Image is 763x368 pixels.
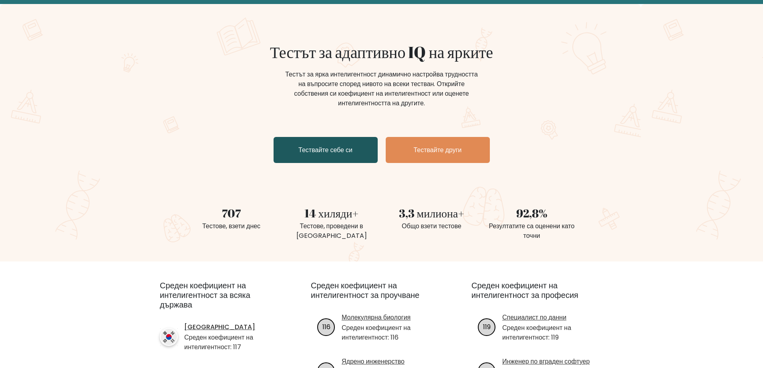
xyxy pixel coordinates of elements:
[202,221,260,231] font: Тестове, взети днес
[274,137,378,163] a: Тествайте себе си
[222,205,241,221] font: 707
[184,322,255,332] font: [GEOGRAPHIC_DATA]
[342,323,411,342] font: Среден коефициент на интелигентност: 116
[184,322,282,332] a: [GEOGRAPHIC_DATA]
[342,313,452,322] a: Молекулярна биология
[413,145,461,155] font: Тествайте други
[342,357,405,366] font: Ядрено инженерство
[322,322,330,332] text: 116
[298,145,352,155] font: Тествайте себе си
[502,313,566,322] font: Специалист по данни
[483,322,491,332] text: 119
[402,221,461,231] font: Общо взети тестове
[285,70,478,108] font: Тестът за ярка интелигентност динамично настройва трудността на въпросите според нивото на всеки ...
[342,357,452,366] a: Ядрено инженерство
[160,328,178,346] img: страна
[502,357,613,366] a: Инженер по вграден софтуер
[516,205,548,221] font: 92,8%
[184,333,253,352] font: Среден коефициент на интелигентност: 117
[304,205,358,221] font: 14 хиляди+
[296,221,367,240] font: Тестове, проведени в [GEOGRAPHIC_DATA]
[386,137,490,163] a: Тествайте други
[471,280,578,301] font: Среден коефициент на интелигентност за професия
[399,205,464,221] font: 3,3 милиона+
[502,323,571,342] font: Среден коефициент на интелигентност: 119
[342,313,411,322] font: Молекулярна биология
[311,280,419,301] font: Среден коефициент на интелигентност за проучване
[270,41,493,63] font: Тестът за адаптивно IQ на ярките
[502,313,613,322] a: Специалист по данни
[489,221,575,240] font: Резултатите са оценени като точни
[502,357,590,366] font: Инженер по вграден софтуер
[160,280,250,310] font: Среден коефициент на интелигентност за всяка държава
